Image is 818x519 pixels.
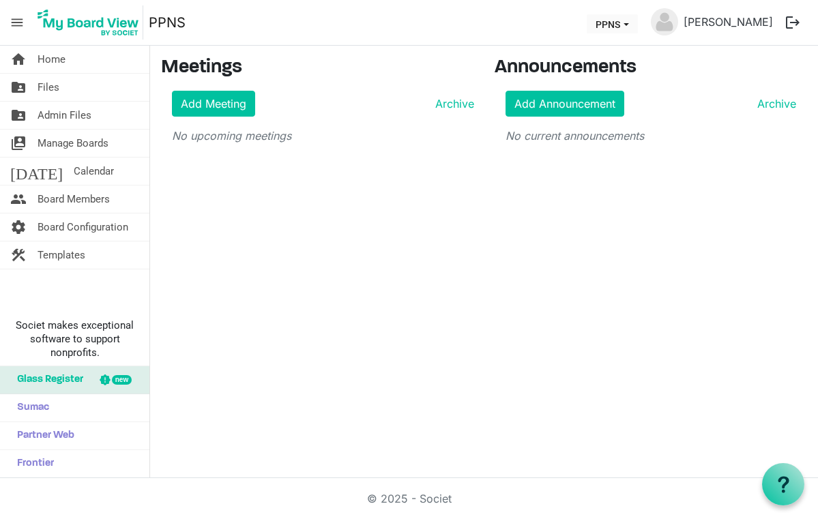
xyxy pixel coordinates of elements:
a: My Board View Logo [33,5,149,40]
span: people [10,186,27,213]
span: Sumac [10,394,49,421]
span: home [10,46,27,73]
a: Add Meeting [172,91,255,117]
span: Home [38,46,65,73]
span: Admin Files [38,102,91,129]
button: PPNS dropdownbutton [587,14,638,33]
div: new [112,375,132,385]
span: settings [10,213,27,241]
span: Frontier [10,450,54,477]
p: No upcoming meetings [172,128,474,144]
a: Archive [752,95,796,112]
span: Partner Web [10,422,74,449]
span: folder_shared [10,102,27,129]
span: Societ makes exceptional software to support nonprofits. [6,318,143,359]
span: Calendar [74,158,114,185]
span: folder_shared [10,74,27,101]
span: [DATE] [10,158,63,185]
span: construction [10,241,27,269]
button: logout [778,8,807,37]
a: [PERSON_NAME] [678,8,778,35]
h3: Announcements [495,57,808,80]
h3: Meetings [161,57,474,80]
span: Board Configuration [38,213,128,241]
span: menu [4,10,30,35]
span: switch_account [10,130,27,157]
a: © 2025 - Societ [367,492,452,505]
img: no-profile-picture.svg [651,8,678,35]
span: Manage Boards [38,130,108,157]
a: PPNS [149,9,186,36]
p: No current announcements [506,128,797,144]
span: Board Members [38,186,110,213]
span: Templates [38,241,85,269]
a: Archive [430,95,474,112]
span: Files [38,74,59,101]
a: Add Announcement [506,91,624,117]
img: My Board View Logo [33,5,143,40]
span: Glass Register [10,366,83,394]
